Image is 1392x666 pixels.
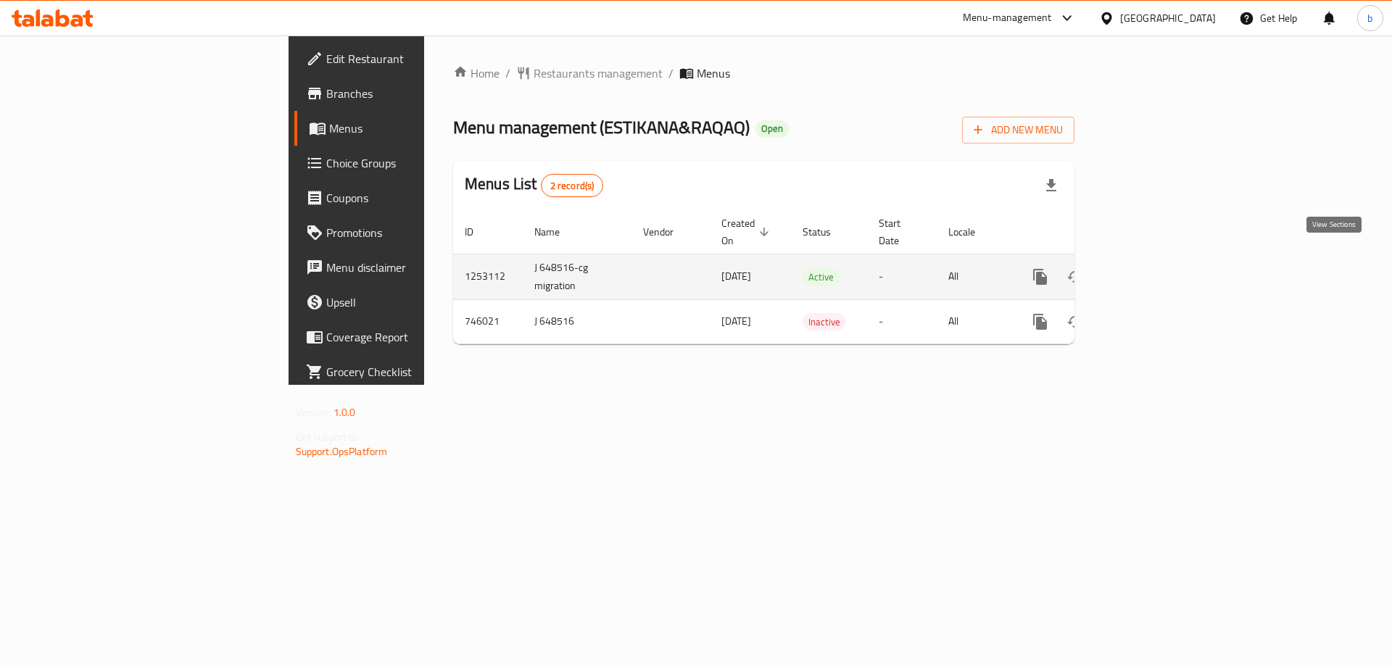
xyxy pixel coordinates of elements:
[294,146,521,180] a: Choice Groups
[294,320,521,354] a: Coverage Report
[465,173,603,197] h2: Menus List
[1058,304,1093,339] button: Change Status
[803,268,840,286] div: Active
[937,254,1011,299] td: All
[803,314,846,330] span: Inactive
[326,224,510,241] span: Promotions
[948,223,994,241] span: Locale
[296,428,362,446] span: Get support on:
[755,122,789,135] span: Open
[326,189,510,207] span: Coupons
[1367,10,1372,26] span: b
[326,328,510,346] span: Coverage Report
[962,117,1074,143] button: Add New Menu
[326,154,510,172] span: Choice Groups
[534,223,579,241] span: Name
[326,259,510,276] span: Menu disclaimer
[294,41,521,76] a: Edit Restaurant
[963,9,1052,27] div: Menu-management
[516,64,663,82] a: Restaurants management
[803,313,846,330] div: Inactive
[294,111,521,146] a: Menus
[867,254,937,299] td: -
[294,180,521,215] a: Coupons
[974,121,1063,139] span: Add New Menu
[453,64,1074,82] nav: breadcrumb
[523,299,631,344] td: J 648516
[668,64,674,82] li: /
[453,210,1174,344] table: enhanced table
[326,294,510,311] span: Upsell
[755,120,789,138] div: Open
[294,285,521,320] a: Upsell
[1058,259,1093,294] button: Change Status
[294,76,521,111] a: Branches
[296,403,331,422] span: Version:
[541,174,604,197] div: Total records count
[326,363,510,380] span: Grocery Checklist
[1011,210,1174,254] th: Actions
[523,254,631,299] td: J 648516-cg migration
[534,64,663,82] span: Restaurants management
[294,250,521,285] a: Menu disclaimer
[697,64,730,82] span: Menus
[453,111,750,143] span: Menu management ( ESTIKANA&RAQAQ )
[879,215,919,249] span: Start Date
[542,179,603,193] span: 2 record(s)
[1023,304,1058,339] button: more
[465,223,492,241] span: ID
[333,403,356,422] span: 1.0.0
[1023,259,1058,294] button: more
[721,312,751,330] span: [DATE]
[1120,10,1216,26] div: [GEOGRAPHIC_DATA]
[326,85,510,102] span: Branches
[937,299,1011,344] td: All
[643,223,692,241] span: Vendor
[294,215,521,250] a: Promotions
[867,299,937,344] td: -
[803,223,850,241] span: Status
[721,215,774,249] span: Created On
[296,442,388,461] a: Support.OpsPlatform
[1034,168,1069,203] div: Export file
[326,50,510,67] span: Edit Restaurant
[294,354,521,389] a: Grocery Checklist
[803,269,840,286] span: Active
[329,120,510,137] span: Menus
[721,267,751,286] span: [DATE]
